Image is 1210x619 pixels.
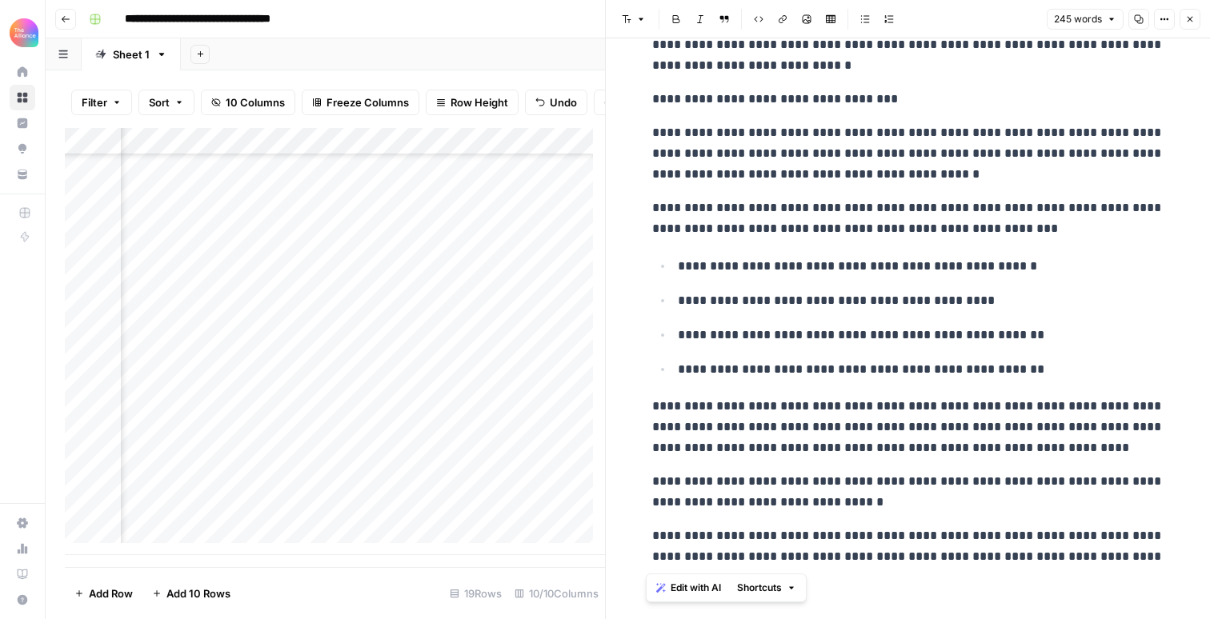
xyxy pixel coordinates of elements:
a: Opportunities [10,136,35,162]
a: Browse [10,85,35,110]
a: Settings [10,510,35,536]
span: Freeze Columns [327,94,409,110]
span: 10 Columns [226,94,285,110]
span: Sort [149,94,170,110]
span: Add 10 Rows [166,585,230,601]
div: Sheet 1 [113,46,150,62]
span: Edit with AI [671,581,721,595]
a: Home [10,59,35,85]
a: Learning Hub [10,561,35,587]
button: 10 Columns [201,90,295,115]
button: Filter [71,90,132,115]
span: Add Row [89,585,133,601]
button: Sort [138,90,194,115]
button: Add Row [65,581,142,606]
button: Edit with AI [650,577,727,598]
span: Row Height [451,94,508,110]
img: Alliance Logo [10,18,38,47]
button: Freeze Columns [302,90,419,115]
button: Add 10 Rows [142,581,240,606]
span: Shortcuts [737,581,782,595]
div: 10/10 Columns [508,581,605,606]
button: Row Height [426,90,519,115]
div: 19 Rows [443,581,508,606]
button: 245 words [1047,9,1124,30]
button: Workspace: Alliance [10,13,35,53]
button: Shortcuts [731,577,803,598]
a: Sheet 1 [82,38,181,70]
span: Undo [550,94,577,110]
button: Undo [525,90,587,115]
span: Filter [82,94,107,110]
a: Insights [10,110,35,136]
a: Usage [10,536,35,561]
button: Help + Support [10,587,35,613]
a: Your Data [10,162,35,187]
span: 245 words [1054,12,1102,26]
